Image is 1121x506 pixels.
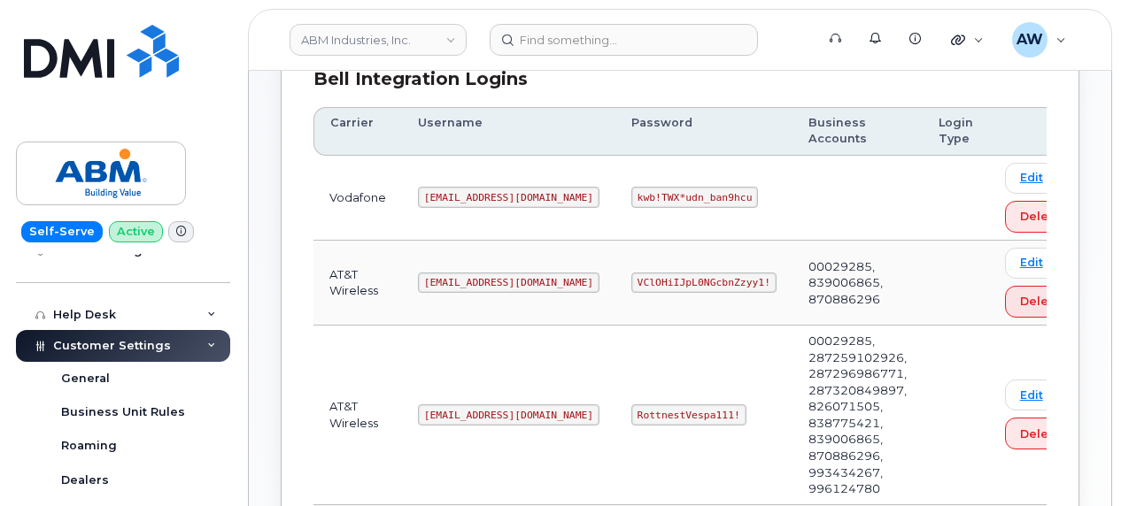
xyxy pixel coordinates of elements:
td: Vodafone [313,156,402,241]
code: [EMAIL_ADDRESS][DOMAIN_NAME] [418,272,599,294]
td: 00029285, 287259102926, 287296986771, 287320849897, 826071505, 838775421, 839006865, 870886296, 9... [792,326,923,505]
span: AW [1017,29,1043,50]
button: Delete [1005,418,1076,449]
td: 00029285, 839006865, 870886296 [792,241,923,326]
a: ABM Industries, Inc. [290,24,467,56]
span: Delete [1020,425,1061,442]
code: VClOHiIJpL0NGcbnZzyy1! [631,272,777,294]
button: Delete [1005,201,1076,233]
th: Carrier [313,107,402,156]
th: Login Type [923,107,989,156]
th: Business Accounts [792,107,923,156]
td: AT&T Wireless [313,241,402,326]
code: RottnestVespa111! [631,404,746,425]
button: Delete [1005,286,1076,318]
td: AT&T Wireless [313,326,402,505]
input: Find something... [490,24,758,56]
a: Edit [1005,248,1058,279]
code: kwb!TWX*udn_ban9hcu [631,187,758,208]
span: Delete [1020,208,1061,225]
a: Edit [1005,379,1058,410]
code: [EMAIL_ADDRESS][DOMAIN_NAME] [418,187,599,208]
span: Delete [1020,293,1061,310]
div: Alyssa Wagner [1000,22,1078,57]
th: Username [402,107,615,156]
th: Password [615,107,792,156]
div: Bell Integration Logins [313,66,1047,92]
a: Edit [1005,163,1058,194]
div: Quicklinks [939,22,996,57]
code: [EMAIL_ADDRESS][DOMAIN_NAME] [418,404,599,425]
